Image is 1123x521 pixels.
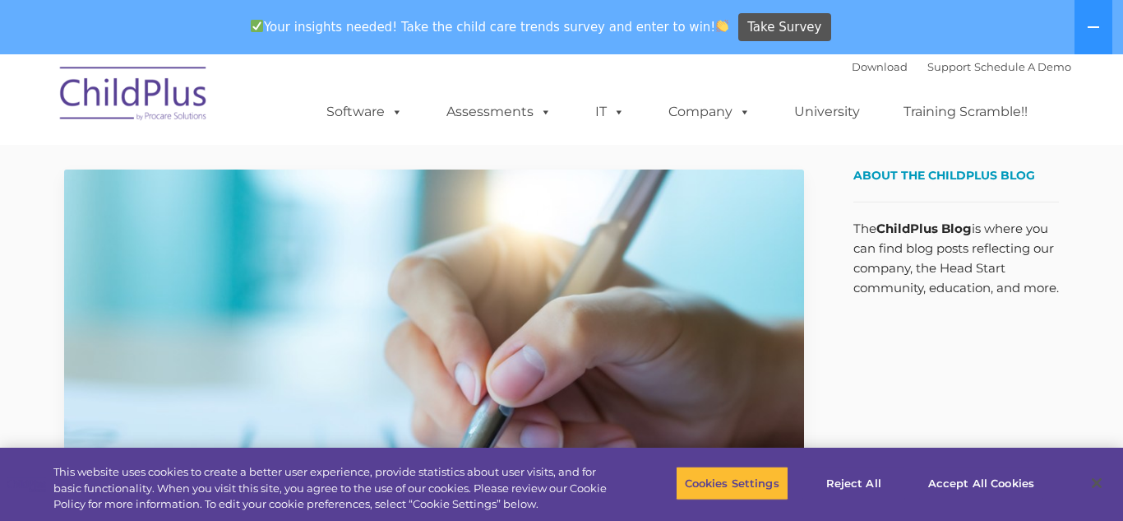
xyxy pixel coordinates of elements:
a: University [778,95,876,128]
button: Reject All [802,466,905,500]
a: Company [652,95,767,128]
a: Download [852,60,908,73]
span: About the ChildPlus Blog [853,168,1035,183]
div: This website uses cookies to create a better user experience, provide statistics about user visit... [53,464,617,513]
a: Assessments [430,95,568,128]
button: Close [1079,465,1115,501]
a: Training Scramble!! [887,95,1044,128]
span: Your insights needed! Take the child care trends survey and enter to win! [243,11,736,43]
strong: ChildPlus Blog [876,221,972,236]
a: Software [310,95,419,128]
p: The is where you can find blog posts reflecting our company, the Head Start community, education,... [853,219,1059,298]
a: Take Survey [738,13,831,42]
a: Schedule A Demo [974,60,1071,73]
font: | [852,60,1071,73]
a: Support [927,60,971,73]
img: ✅ [251,20,263,32]
button: Cookies Settings [676,466,788,500]
img: 👏 [716,20,728,32]
img: ChildPlus by Procare Solutions [52,55,216,137]
span: Take Survey [747,13,821,42]
a: IT [579,95,641,128]
button: Accept All Cookies [919,466,1043,500]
